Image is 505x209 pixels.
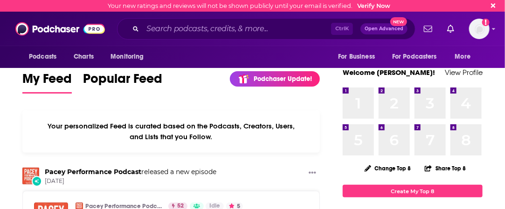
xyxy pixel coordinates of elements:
span: Monitoring [111,50,144,63]
span: Charts [74,50,94,63]
a: View Profile [445,68,483,77]
span: Popular Feed [83,71,162,92]
button: open menu [332,48,387,66]
span: More [455,50,471,63]
a: Welcome [PERSON_NAME]! [343,68,435,77]
span: New [390,17,407,26]
div: Your new ratings and reviews will not be shown publicly until your email is verified. [108,2,390,9]
span: For Business [338,50,375,63]
h3: released a new episode [45,168,216,176]
p: Podchaser Update! [254,75,312,83]
a: Charts [68,48,99,66]
a: Show notifications dropdown [443,21,458,37]
a: Show notifications dropdown [420,21,436,37]
button: Show profile menu [469,19,490,39]
span: Ctrl K [331,23,353,35]
span: Open Advanced [365,27,403,31]
button: open menu [386,48,450,66]
a: My Feed [22,71,72,94]
div: Your personalized Feed is curated based on the Podcasts, Creators, Users, and Lists that you Follow. [22,110,320,153]
img: Pacey Performance Podcast [22,168,39,184]
button: Show More Button [305,168,320,179]
span: Logged in as BretAita [469,19,490,39]
span: Podcasts [29,50,56,63]
span: My Feed [22,71,72,92]
button: Change Top 8 [359,162,417,174]
a: Popular Feed [83,71,162,94]
span: [DATE] [45,177,216,185]
div: Search podcasts, credits, & more... [117,18,415,40]
img: Podchaser - Follow, Share and Rate Podcasts [15,20,105,38]
button: Open AdvancedNew [360,23,408,34]
span: For Podcasters [392,50,437,63]
svg: Email not verified [482,19,490,26]
a: Create My Top 8 [343,185,483,197]
input: Search podcasts, credits, & more... [143,21,331,36]
div: New Episode [32,176,42,186]
img: User Profile [469,19,490,39]
button: open menu [449,48,483,66]
a: Verify Now [357,2,390,9]
button: open menu [104,48,156,66]
button: open menu [22,48,69,66]
button: Share Top 8 [424,159,466,177]
a: Pacey Performance Podcast [45,168,141,176]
